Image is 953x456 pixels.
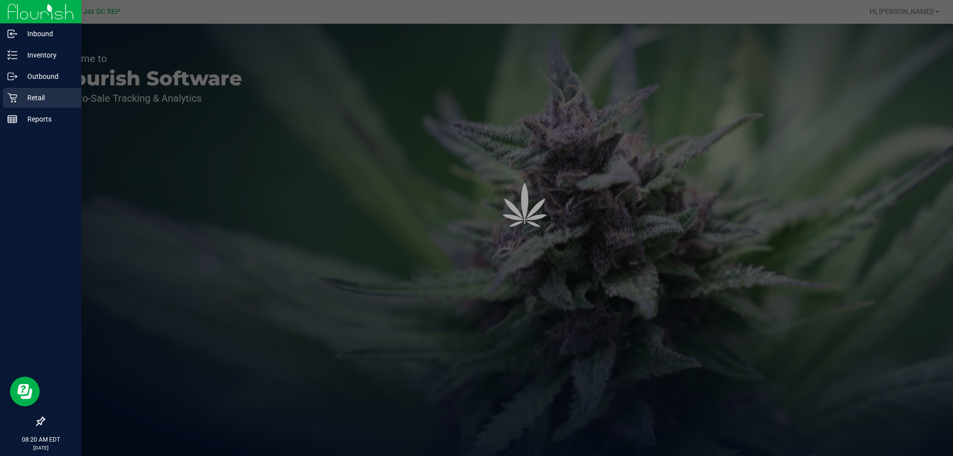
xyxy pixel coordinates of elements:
[4,444,77,452] p: [DATE]
[7,29,17,39] inline-svg: Inbound
[7,114,17,124] inline-svg: Reports
[17,70,77,82] p: Outbound
[17,49,77,61] p: Inventory
[17,113,77,125] p: Reports
[7,71,17,81] inline-svg: Outbound
[17,28,77,40] p: Inbound
[4,435,77,444] p: 08:20 AM EDT
[17,92,77,104] p: Retail
[10,377,40,406] iframe: Resource center
[7,93,17,103] inline-svg: Retail
[7,50,17,60] inline-svg: Inventory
